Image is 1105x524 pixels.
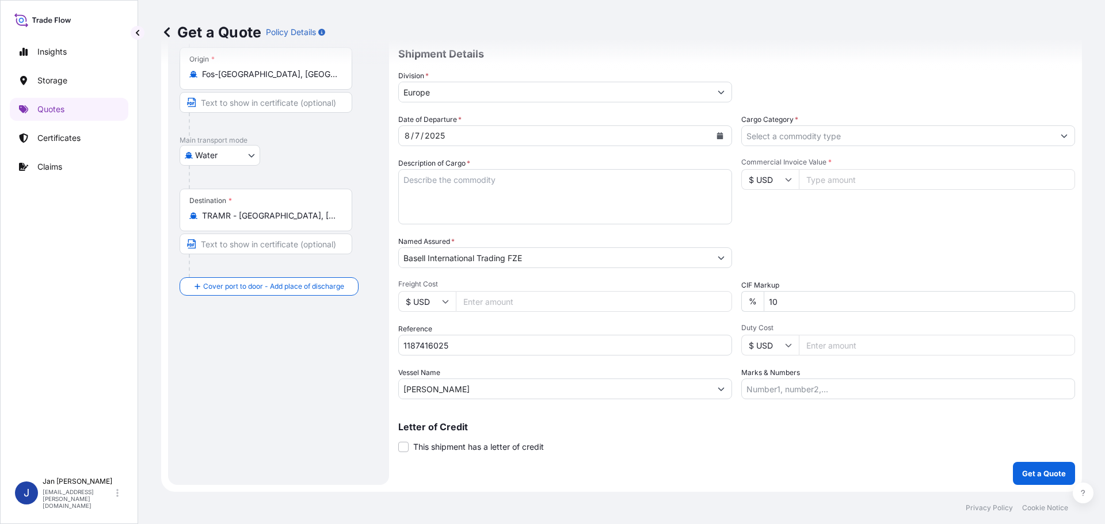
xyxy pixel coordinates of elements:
[10,40,128,63] a: Insights
[37,75,67,86] p: Storage
[711,127,729,145] button: Calendar
[202,68,338,80] input: Origin
[711,82,731,102] button: Show suggestions
[741,158,1075,167] span: Commercial Invoice Value
[1013,462,1075,485] button: Get a Quote
[10,98,128,121] a: Quotes
[398,367,440,378] label: Vessel Name
[799,335,1075,355] input: Enter amount
[180,277,359,296] button: Cover port to door - Add place of discharge
[398,335,732,355] input: Your internal reference
[10,69,128,92] a: Storage
[414,129,421,143] div: day,
[398,280,732,289] span: Freight Cost
[266,26,316,38] p: Policy Details
[189,196,232,205] div: Destination
[411,129,414,143] div: /
[711,378,731,399] button: Show suggestions
[161,23,261,41] p: Get a Quote
[741,367,800,378] label: Marks & Numbers
[741,114,798,125] label: Cargo Category
[741,323,1075,332] span: Duty Cost
[711,247,731,268] button: Show suggestions
[966,503,1013,512] a: Privacy Policy
[398,114,462,125] span: Date of Departure
[1054,125,1074,146] button: Show suggestions
[421,129,424,143] div: /
[37,132,81,144] p: Certificates
[799,169,1075,190] input: Type amount
[1022,468,1066,479] p: Get a Quote
[741,280,779,291] label: CIF Markup
[195,150,218,161] span: Water
[37,104,64,115] p: Quotes
[399,247,711,268] input: Full name
[37,46,67,58] p: Insights
[741,291,764,312] div: %
[1022,503,1068,512] a: Cookie Notice
[24,487,29,499] span: J
[43,477,114,486] p: Jan [PERSON_NAME]
[764,291,1075,312] input: Enter percentage
[398,236,455,247] label: Named Assured
[399,378,711,399] input: Type to search vessel name or IMO
[10,155,128,178] a: Claims
[398,70,429,82] label: Division
[399,82,711,102] input: Type to search division
[398,323,432,335] label: Reference
[10,127,128,150] a: Certificates
[741,378,1075,399] input: Number1, number2,...
[180,92,352,113] input: Text to appear on certificate
[403,129,411,143] div: month,
[398,158,470,169] label: Description of Cargo
[413,441,544,453] span: This shipment has a letter of credit
[456,291,732,312] input: Enter amount
[202,210,338,221] input: Destination
[180,145,260,166] button: Select transport
[203,281,344,292] span: Cover port to door - Add place of discharge
[43,488,114,509] p: [EMAIL_ADDRESS][PERSON_NAME][DOMAIN_NAME]
[180,234,352,254] input: Text to appear on certificate
[37,161,62,173] p: Claims
[180,136,378,145] p: Main transport mode
[398,422,1075,431] p: Letter of Credit
[424,129,446,143] div: year,
[742,125,1054,146] input: Select a commodity type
